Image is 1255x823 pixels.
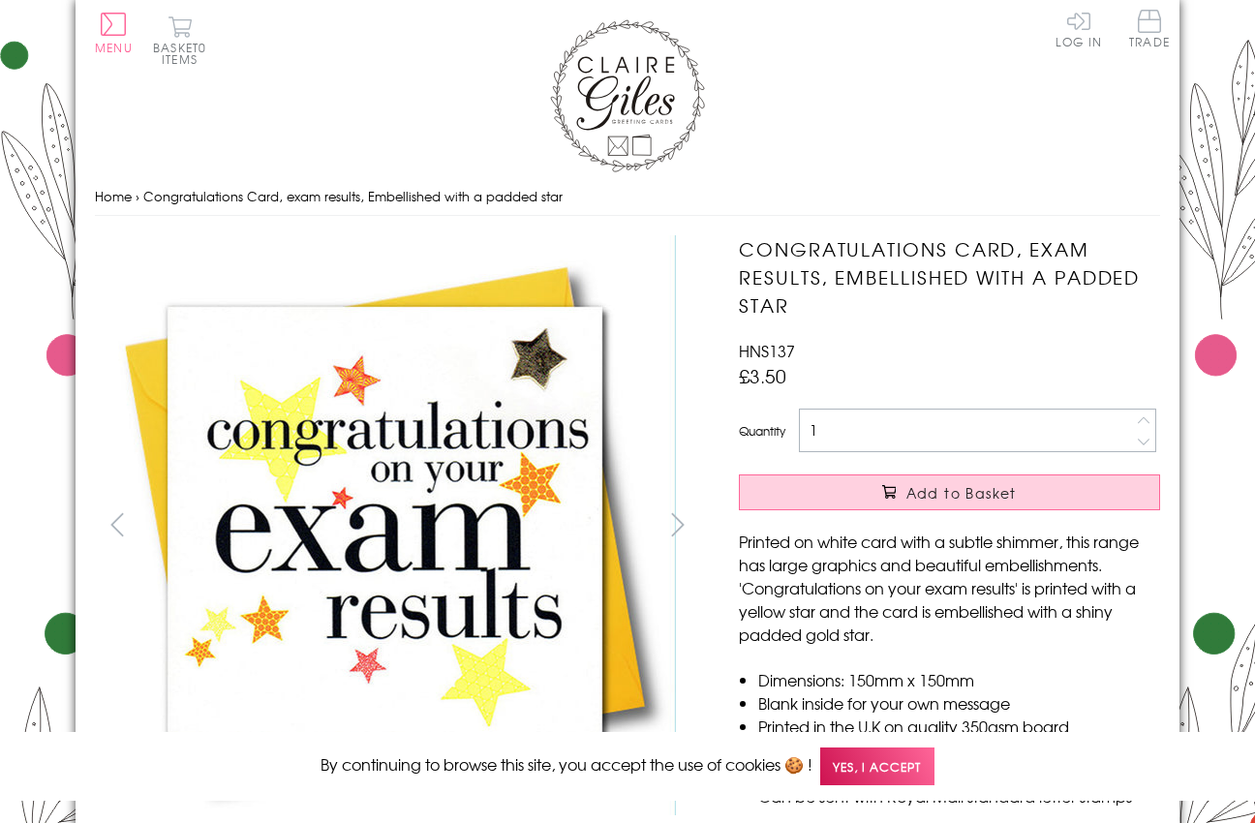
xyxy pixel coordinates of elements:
[739,339,795,362] span: HNS137
[906,483,1017,503] span: Add to Basket
[143,187,563,205] span: Congratulations Card, exam results, Embellished with a padded star
[739,235,1160,319] h1: Congratulations Card, exam results, Embellished with a padded star
[1129,10,1170,47] span: Trade
[95,503,138,546] button: prev
[657,503,700,546] button: next
[153,15,206,65] button: Basket0 items
[95,235,676,815] img: Congratulations Card, exam results, Embellished with a padded star
[758,668,1160,691] li: Dimensions: 150mm x 150mm
[95,13,133,53] button: Menu
[136,187,139,205] span: ›
[1056,10,1102,47] a: Log In
[162,39,206,68] span: 0 items
[739,530,1160,646] p: Printed on white card with a subtle shimmer, this range has large graphics and beautiful embellis...
[95,177,1160,217] nav: breadcrumbs
[1129,10,1170,51] a: Trade
[820,747,934,785] span: Yes, I accept
[739,474,1160,510] button: Add to Basket
[95,187,132,205] a: Home
[550,19,705,172] img: Claire Giles Greetings Cards
[758,691,1160,715] li: Blank inside for your own message
[739,422,785,440] label: Quantity
[95,39,133,56] span: Menu
[739,362,786,389] span: £3.50
[758,715,1160,738] li: Printed in the U.K on quality 350gsm board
